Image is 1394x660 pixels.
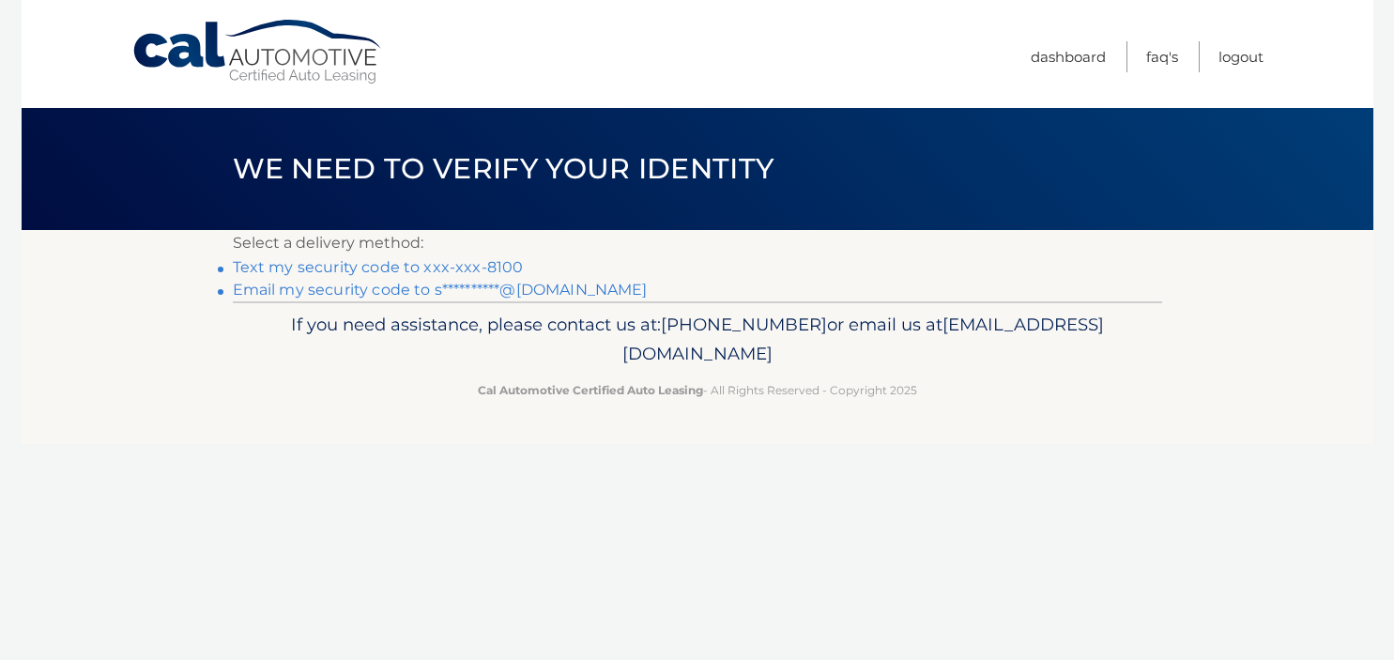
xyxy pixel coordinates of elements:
p: Select a delivery method: [233,230,1162,256]
a: Dashboard [1031,41,1106,72]
p: If you need assistance, please contact us at: or email us at [245,310,1150,370]
span: [PHONE_NUMBER] [661,314,827,335]
a: Cal Automotive [131,19,385,85]
strong: Cal Automotive Certified Auto Leasing [478,383,703,397]
a: FAQ's [1146,41,1178,72]
a: Logout [1218,41,1264,72]
p: - All Rights Reserved - Copyright 2025 [245,380,1150,400]
a: Email my security code to s**********@[DOMAIN_NAME] [233,281,648,299]
a: Text my security code to xxx-xxx-8100 [233,258,524,276]
span: We need to verify your identity [233,151,774,186]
